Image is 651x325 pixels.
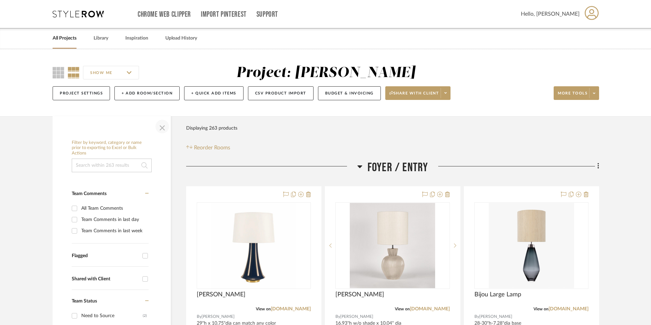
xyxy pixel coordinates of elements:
[138,12,191,17] a: Chrome Web Clipper
[197,291,246,298] span: [PERSON_NAME]
[194,144,230,152] span: Reorder Rooms
[197,313,202,320] span: By
[186,144,230,152] button: Reorder Rooms
[395,307,410,311] span: View on
[554,86,599,100] button: More tools
[410,307,450,311] a: [DOMAIN_NAME]
[248,86,314,100] button: CSV Product Import
[81,310,143,321] div: Need to Source
[81,203,147,214] div: All Team Comments
[257,12,278,17] a: Support
[474,313,479,320] span: By
[236,66,415,80] div: Project: [PERSON_NAME]
[53,34,77,43] a: All Projects
[335,291,384,298] span: [PERSON_NAME]
[202,313,235,320] span: [PERSON_NAME]
[72,299,97,304] span: Team Status
[186,121,237,135] div: Displaying 263 products
[474,291,521,298] span: Bijou Large Lamp
[53,86,110,100] button: Project Settings
[81,214,147,225] div: Team Comments in last day
[125,34,148,43] a: Inspiration
[165,34,197,43] a: Upload History
[271,307,311,311] a: [DOMAIN_NAME]
[72,276,139,282] div: Shared with Client
[72,140,152,156] h6: Filter by keyword, category or name prior to exporting to Excel or Bulk Actions
[340,313,373,320] span: [PERSON_NAME]
[335,313,340,320] span: By
[521,10,580,18] span: Hello, [PERSON_NAME]
[385,86,451,100] button: Share with client
[143,310,147,321] div: (2)
[489,203,574,288] img: Bijou Large Lamp
[256,307,271,311] span: View on
[114,86,180,100] button: + Add Room/Section
[350,203,435,288] img: Rille Lamp
[94,34,108,43] a: Library
[479,313,512,320] span: [PERSON_NAME]
[81,225,147,236] div: Team Comments in last week
[368,160,428,175] span: Foyer / Entry
[534,307,549,311] span: View on
[549,307,588,311] a: [DOMAIN_NAME]
[72,159,152,172] input: Search within 263 results
[318,86,381,100] button: Budget & Invoicing
[72,191,107,196] span: Team Comments
[72,253,139,259] div: Flagged
[389,91,439,101] span: Share with client
[184,86,244,100] button: + Quick Add Items
[211,203,296,288] img: Eartha
[558,91,587,101] span: More tools
[201,12,247,17] a: Import Pinterest
[155,120,169,133] button: Close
